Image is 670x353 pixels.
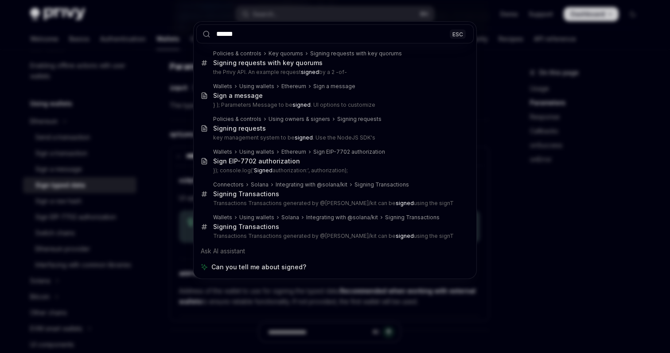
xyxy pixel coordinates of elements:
[213,190,279,198] div: Signing Transactions
[239,214,274,221] div: Using wallets
[213,50,261,57] div: Policies & controls
[313,83,355,90] div: Sign a message
[281,83,306,90] div: Ethereum
[211,263,306,272] span: Can you tell me about signed?
[450,29,466,39] div: ESC
[269,116,330,123] div: Using owners & signers
[213,223,279,231] div: Signing Transactions
[306,214,378,221] div: Integrating with @solana/kit
[213,181,244,188] div: Connectors
[213,83,232,90] div: Wallets
[281,214,299,221] div: Solana
[213,116,261,123] div: Policies & controls
[313,148,385,155] div: Sign EIP-7702 authorization
[213,69,455,76] p: the Privy API. An example request by a 2 -of-
[213,124,266,132] div: Signing requests
[269,50,303,57] div: Key quorums
[281,148,306,155] div: Ethereum
[213,214,232,221] div: Wallets
[385,214,440,221] div: Signing Transactions
[239,83,274,90] div: Using wallets
[354,181,409,188] div: Signing Transactions
[301,69,319,75] b: signed
[213,200,455,207] p: Transactions Transactions generated by @[PERSON_NAME]/kit can be using the signT
[396,200,414,206] b: signed
[213,134,455,141] p: key management system to be . Use the NodeJS SDK's
[213,92,263,100] div: Sign a message
[337,116,382,123] div: Signing requests
[213,148,232,155] div: Wallets
[213,233,455,240] p: Transactions Transactions generated by @[PERSON_NAME]/kit can be using the signT
[251,181,269,188] div: Solana
[239,148,274,155] div: Using wallets
[213,157,300,165] div: Sign EIP-7702 authorization
[310,50,402,57] div: Signing requests with key quorums
[396,233,414,239] b: signed
[213,101,455,109] p: } ); Parameters Message to be . UI options to customize
[213,59,323,67] div: Signing requests with key quorums
[213,167,455,174] p: }); console.log(' authorization:', authorization);
[254,167,273,174] b: Signed
[276,181,347,188] div: Integrating with @solana/kit
[295,134,313,141] b: signed
[196,243,474,259] div: Ask AI assistant
[292,101,311,108] b: signed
